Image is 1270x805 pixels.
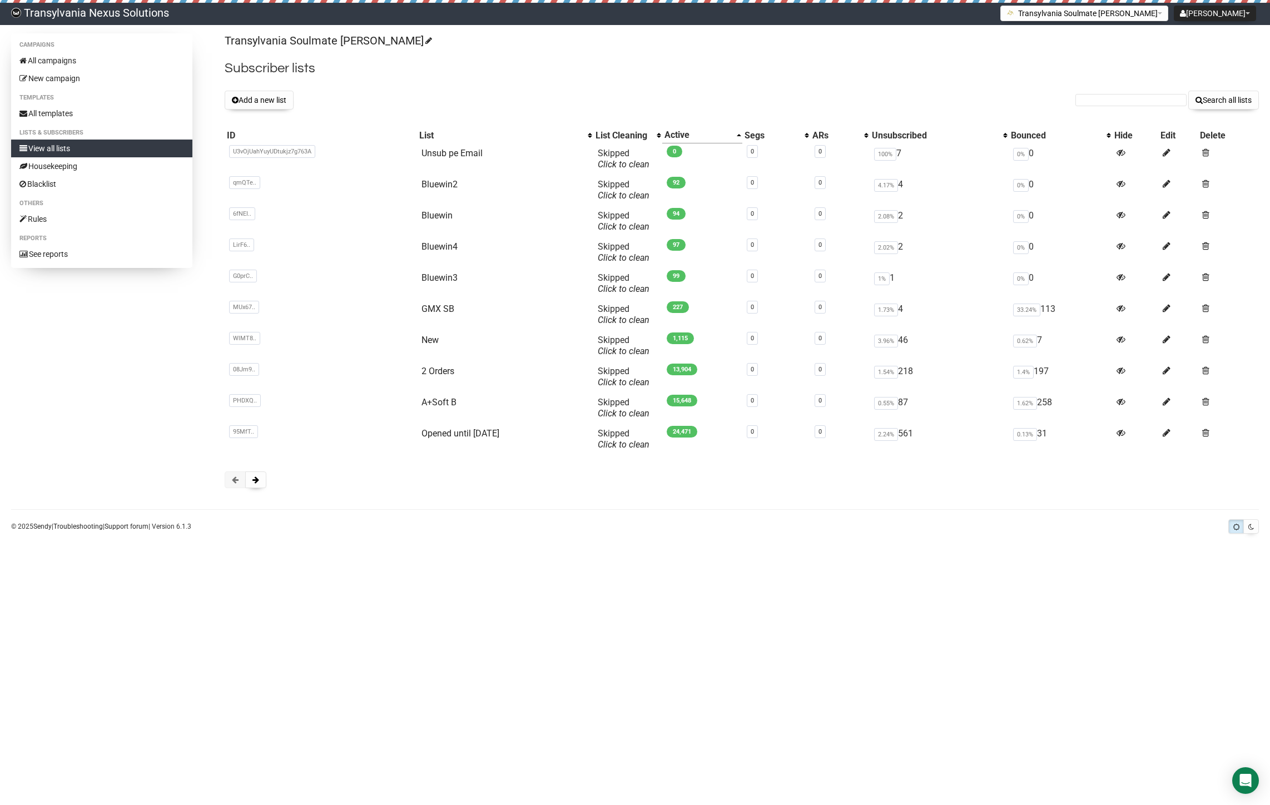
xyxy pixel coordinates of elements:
span: G0prC.. [229,270,257,282]
button: Search all lists [1188,91,1259,110]
span: qmQTe.. [229,176,260,189]
span: Skipped [598,366,649,387]
li: Reports [11,232,192,245]
li: Others [11,197,192,210]
span: 0% [1013,179,1029,192]
a: 0 [818,366,822,373]
a: 0 [818,272,822,280]
span: 227 [667,301,689,313]
img: 586cc6b7d8bc403f0c61b981d947c989 [11,8,21,18]
th: Bounced: No sort applied, activate to apply an ascending sort [1009,127,1113,143]
span: 15,648 [667,395,697,406]
td: 218 [870,361,1009,392]
div: Delete [1200,130,1257,141]
td: 87 [870,392,1009,424]
span: U3vOjUahYuyUDtukjz7g763A [229,145,315,158]
span: 4.17% [874,179,898,192]
a: All campaigns [11,52,192,69]
a: Opened until [DATE] [421,428,499,439]
a: 0 [818,179,822,186]
span: 95MfT.. [229,425,258,438]
span: 33.24% [1013,304,1040,316]
a: Blacklist [11,175,192,193]
a: 0 [818,304,822,311]
a: Housekeeping [11,157,192,175]
a: 0 [751,210,754,217]
li: Templates [11,91,192,105]
td: 2 [870,237,1009,268]
span: 0.13% [1013,428,1037,441]
td: 258 [1009,392,1113,424]
span: 24,471 [667,426,697,438]
th: List Cleaning: No sort applied, activate to apply an ascending sort [593,127,662,143]
a: GMX SB [421,304,454,314]
button: [PERSON_NAME] [1174,6,1256,21]
td: 0 [1009,143,1113,175]
a: Support forum [105,523,148,530]
span: 2.24% [874,428,898,441]
td: 7 [870,143,1009,175]
div: Unsubscribed [872,130,998,141]
td: 113 [1009,299,1113,330]
a: Click to clean [598,408,649,419]
a: A+Soft B [421,397,457,408]
a: Bluewin3 [421,272,458,283]
span: 1.4% [1013,366,1034,379]
a: Click to clean [598,252,649,263]
div: Open Intercom Messenger [1232,767,1259,794]
td: 0 [1009,237,1113,268]
span: LirF6.. [229,238,254,251]
a: 0 [751,366,754,373]
th: Edit: No sort applied, sorting is disabled [1158,127,1198,143]
a: 0 [818,428,822,435]
a: 0 [818,210,822,217]
a: Click to clean [598,439,649,450]
li: Campaigns [11,38,192,52]
td: 561 [870,424,1009,455]
span: 1,115 [667,332,694,344]
a: 0 [751,397,754,404]
a: Bluewin [421,210,453,221]
a: View all lists [11,140,192,157]
div: ARs [812,130,859,141]
a: 0 [818,241,822,249]
span: Skipped [598,148,649,170]
td: 2 [870,206,1009,237]
a: 0 [818,397,822,404]
td: 0 [1009,268,1113,299]
span: 0% [1013,148,1029,161]
button: Transylvania Soulmate [PERSON_NAME] [1000,6,1168,21]
span: 1.62% [1013,397,1037,410]
span: Skipped [598,428,649,450]
th: Delete: No sort applied, sorting is disabled [1198,127,1259,143]
span: 94 [667,208,686,220]
div: ID [227,130,415,141]
span: Skipped [598,397,649,419]
a: Click to clean [598,346,649,356]
span: Skipped [598,335,649,356]
a: Transylvania Soulmate [PERSON_NAME] [225,34,430,47]
th: ARs: No sort applied, activate to apply an ascending sort [810,127,870,143]
a: 0 [818,148,822,155]
li: Lists & subscribers [11,126,192,140]
a: Sendy [33,523,52,530]
a: Unsub pe Email [421,148,483,158]
span: Skipped [598,272,649,294]
a: Bluewin2 [421,179,458,190]
span: MUx67.. [229,301,259,314]
td: 197 [1009,361,1113,392]
div: List [419,130,582,141]
a: 0 [751,179,754,186]
div: Segs [745,130,799,141]
div: Edit [1160,130,1195,141]
span: 0.55% [874,397,898,410]
td: 0 [1009,175,1113,206]
a: Click to clean [598,190,649,201]
a: Rules [11,210,192,228]
span: 0% [1013,241,1029,254]
a: Click to clean [598,284,649,294]
a: Click to clean [598,377,649,387]
a: Troubleshooting [53,523,103,530]
a: 0 [751,335,754,342]
a: New campaign [11,69,192,87]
